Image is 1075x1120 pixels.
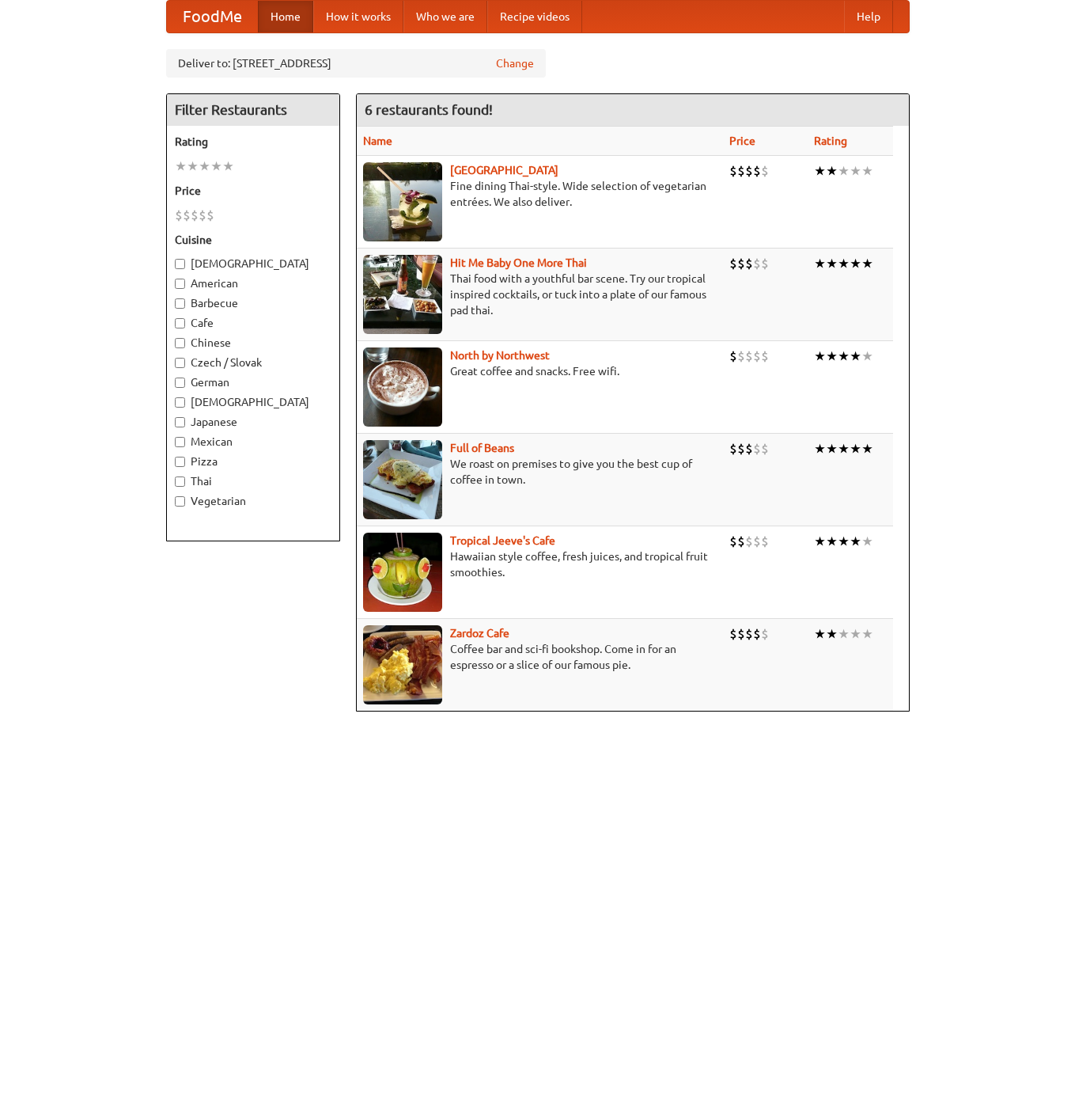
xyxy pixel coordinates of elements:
li: $ [761,533,769,550]
a: Tropical Jeeve's Cafe [450,534,555,547]
li: $ [745,347,753,365]
li: $ [761,440,769,457]
li: ★ [826,162,838,180]
li: ★ [814,533,826,550]
p: Thai food with a youthful bar scene. Try our tropical inspired cocktails, or tuck into a plate of... [363,271,717,318]
li: $ [737,162,745,180]
p: We roast on premises to give you the best cup of coffee in town. [363,456,717,488]
li: $ [761,162,769,180]
li: ★ [814,162,826,180]
h5: Price [175,183,331,199]
li: ★ [838,255,850,272]
input: Thai [175,476,185,487]
li: $ [753,255,761,272]
ng-pluralize: 6 restaurants found! [365,102,493,117]
li: ★ [850,440,861,457]
li: $ [753,533,761,550]
img: babythai.jpg [363,255,442,334]
img: north.jpg [363,347,442,427]
li: ★ [838,625,850,643]
input: Barbecue [175,298,185,309]
li: $ [737,533,745,550]
input: German [175,378,185,388]
li: $ [737,347,745,365]
li: ★ [850,625,861,643]
a: Who we are [403,1,487,32]
li: ★ [175,158,187,175]
li: $ [753,347,761,365]
li: $ [753,440,761,457]
h5: Rating [175,134,331,150]
p: Fine dining Thai-style. Wide selection of vegetarian entrées. We also deliver. [363,178,717,210]
li: ★ [814,347,826,365]
li: $ [761,347,769,365]
li: ★ [826,533,838,550]
li: ★ [814,255,826,272]
li: ★ [222,158,234,175]
a: Zardoz Cafe [450,627,509,640]
li: ★ [826,440,838,457]
li: $ [745,162,753,180]
a: Hit Me Baby One More Thai [450,256,587,269]
li: ★ [814,440,826,457]
label: American [175,275,331,291]
li: $ [761,625,769,643]
li: ★ [199,158,210,175]
label: Vegetarian [175,493,331,509]
li: $ [175,207,183,224]
li: $ [729,625,737,643]
a: North by Northwest [450,349,550,362]
li: $ [753,162,761,180]
li: $ [729,255,737,272]
li: ★ [850,255,861,272]
input: [DEMOGRAPHIC_DATA] [175,397,185,408]
label: Thai [175,473,331,489]
img: satay.jpg [363,162,442,241]
li: ★ [838,162,850,180]
li: ★ [210,158,222,175]
input: Japanese [175,417,185,427]
p: Coffee bar and sci-fi bookshop. Come in for an espresso or a slice of our famous pie. [363,641,717,673]
li: $ [737,625,745,643]
li: $ [737,255,745,272]
li: $ [729,533,737,550]
li: $ [729,162,737,180]
li: $ [729,440,737,457]
li: ★ [187,158,199,175]
a: Full of Beans [450,442,514,454]
label: [DEMOGRAPHIC_DATA] [175,256,331,271]
li: ★ [850,347,861,365]
li: ★ [861,533,873,550]
li: ★ [826,255,838,272]
p: Great coffee and snacks. Free wifi. [363,363,717,379]
label: Chinese [175,335,331,351]
label: Pizza [175,454,331,469]
a: Rating [814,135,847,147]
h5: Cuisine [175,232,331,248]
li: ★ [861,255,873,272]
input: Mexican [175,437,185,447]
input: Czech / Slovak [175,358,185,368]
li: ★ [838,440,850,457]
li: $ [745,625,753,643]
a: Home [258,1,313,32]
input: [DEMOGRAPHIC_DATA] [175,259,185,269]
li: $ [199,207,206,224]
li: ★ [861,347,873,365]
a: Change [496,55,534,71]
a: [GEOGRAPHIC_DATA] [450,164,558,177]
input: Pizza [175,457,185,467]
li: $ [206,207,214,224]
li: ★ [838,347,850,365]
label: Cafe [175,315,331,331]
li: ★ [861,625,873,643]
label: German [175,374,331,390]
li: $ [745,440,753,457]
li: $ [761,255,769,272]
li: ★ [850,162,861,180]
h4: Filter Restaurants [167,94,339,126]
